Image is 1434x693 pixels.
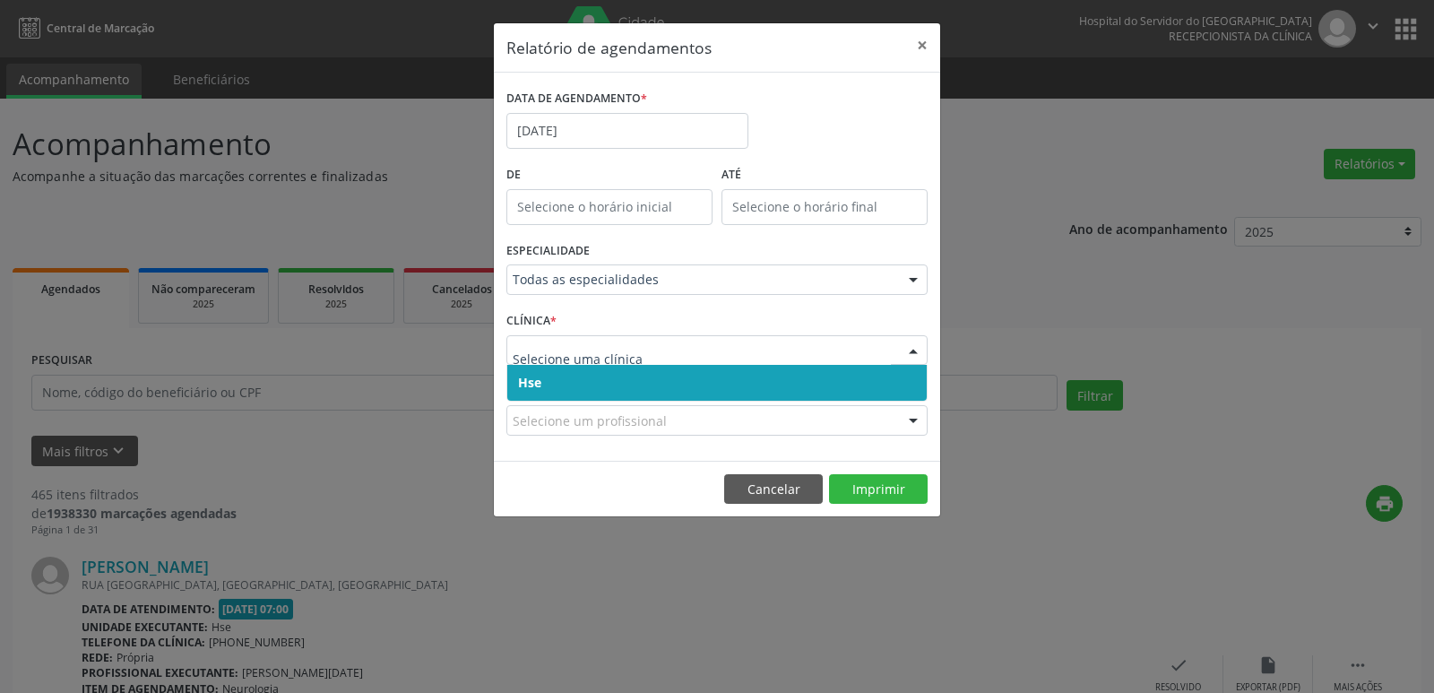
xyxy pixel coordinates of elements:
[513,411,667,430] span: Selecione um profissional
[506,36,712,59] h5: Relatório de agendamentos
[829,474,928,505] button: Imprimir
[506,161,713,189] label: De
[506,189,713,225] input: Selecione o horário inicial
[506,238,590,265] label: ESPECIALIDADE
[506,113,748,149] input: Selecione uma data ou intervalo
[518,374,541,391] span: Hse
[721,161,928,189] label: ATÉ
[724,474,823,505] button: Cancelar
[506,308,557,335] label: CLÍNICA
[513,271,891,289] span: Todas as especialidades
[904,23,940,67] button: Close
[513,342,891,377] input: Selecione uma clínica
[721,189,928,225] input: Selecione o horário final
[506,85,647,113] label: DATA DE AGENDAMENTO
